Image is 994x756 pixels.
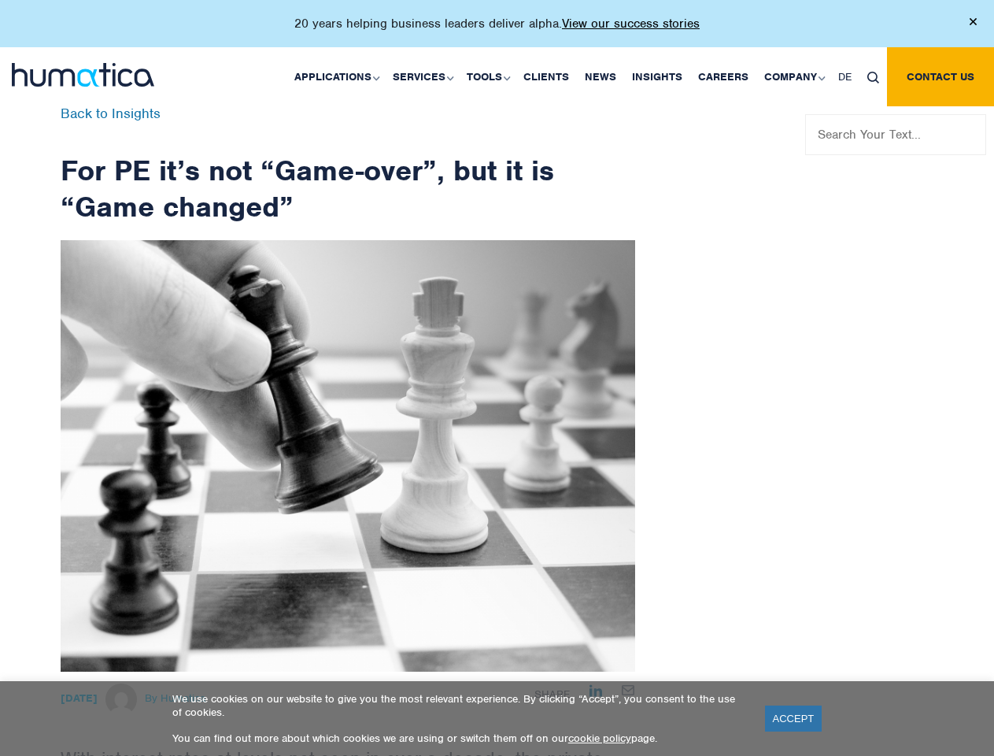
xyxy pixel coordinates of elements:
[577,47,624,107] a: News
[562,16,700,31] a: View our success stories
[264,3,521,35] input: Last name*
[624,47,690,107] a: Insights
[61,105,161,122] a: Back to Insights
[515,47,577,107] a: Clients
[61,240,635,672] img: ndetails
[459,47,515,107] a: Tools
[887,47,994,107] a: Contact us
[830,47,859,107] a: DE
[756,47,830,107] a: Company
[124,103,232,116] a: Data Protection Policy
[690,47,756,107] a: Careers
[264,52,521,83] input: Email*
[805,114,986,155] input: Search Your Text...
[20,103,486,130] p: I agree to Humatica's and that Humatica may use my data to contact e via email.
[838,70,852,83] span: DE
[568,732,631,745] a: cookie policy
[765,706,822,732] a: ACCEPT
[867,72,879,83] img: search_icon
[286,47,385,107] a: Applications
[172,732,745,745] p: You can find out more about which cookies we are using or switch them off on our page.
[294,16,700,31] p: 20 years helping business leaders deliver alpha.
[61,107,635,224] h1: For PE it’s not “Game-over”, but it is “Game changed”
[12,63,154,87] img: logo
[172,692,745,719] p: We use cookies on our website to give you the most relevant experience. By clicking “Accept”, you...
[385,47,459,107] a: Services
[4,105,14,115] input: I agree to Humatica'sData Protection Policyand that Humatica may use my data to contact e via ema...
